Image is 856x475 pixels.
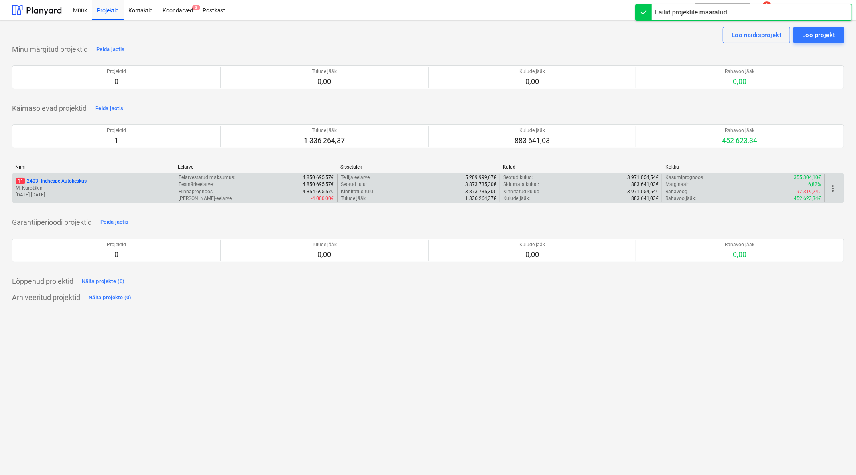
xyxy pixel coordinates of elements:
[665,188,689,195] p: Rahavoog :
[107,77,126,86] p: 0
[514,136,550,145] p: 883 641,03
[725,68,755,75] p: Rahavoo jääk
[107,136,126,145] p: 1
[179,174,235,181] p: Eelarvestatud maksumus :
[304,127,345,134] p: Tulude jääk
[12,45,88,54] p: Minu märgitud projektid
[93,102,125,115] button: Peida jaotis
[631,195,659,202] p: 883 641,03€
[722,136,758,145] p: 452 623,34
[503,188,541,195] p: Kinnitatud kulud :
[341,188,374,195] p: Kinnitatud tulu :
[519,77,545,86] p: 0,00
[794,174,821,181] p: 355 304,10€
[179,195,233,202] p: [PERSON_NAME]-eelarve :
[16,178,172,198] div: 112403 -Inchcape AutokeskusM. Kurotškin[DATE]-[DATE]
[82,277,125,286] div: Näita projekte (0)
[16,178,25,184] span: 11
[312,77,337,86] p: 0,00
[519,241,545,248] p: Kulude jääk
[725,241,755,248] p: Rahavoo jääk
[192,5,200,10] span: 3
[627,174,659,181] p: 3 971 054,54€
[303,174,334,181] p: 4 850 695,57€
[107,127,126,134] p: Projektid
[465,174,496,181] p: 5 209 999,67€
[98,216,130,229] button: Peida jaotis
[341,174,371,181] p: Tellija eelarve :
[793,27,844,43] button: Loo projekt
[178,164,334,170] div: Eelarve
[795,188,821,195] p: -97 319,24€
[303,181,334,188] p: 4 850 695,57€
[107,250,126,259] p: 0
[503,195,530,202] p: Kulude jääk :
[794,195,821,202] p: 452 623,34€
[16,178,87,185] p: 2403 - Inchcape Autokeskus
[465,181,496,188] p: 3 873 735,30€
[12,104,87,113] p: Käimasolevad projektid
[303,188,334,195] p: 4 854 695,57€
[808,181,821,188] p: 6,82%
[311,195,334,202] p: -4 000,00€
[15,164,171,170] div: Nimi
[627,188,659,195] p: 3 971 054,54€
[94,43,126,56] button: Peida jaotis
[312,68,337,75] p: Tulude jääk
[665,164,821,170] div: Kokku
[828,183,838,193] span: more_vert
[465,195,496,202] p: 1 336 264,37€
[96,45,124,54] div: Peida jaotis
[665,181,689,188] p: Marginaal :
[519,250,545,259] p: 0,00
[503,181,539,188] p: Sidumata kulud :
[95,104,123,113] div: Peida jaotis
[341,195,367,202] p: Tulude jääk :
[179,188,214,195] p: Hinnaprognoos :
[16,192,172,198] p: [DATE] - [DATE]
[89,293,132,302] div: Näita projekte (0)
[722,127,758,134] p: Rahavoo jääk
[465,188,496,195] p: 3 873 735,30€
[179,181,214,188] p: Eesmärkeelarve :
[12,277,73,286] p: Lõppenud projektid
[16,185,172,192] p: M. Kurotškin
[503,174,533,181] p: Seotud kulud :
[665,195,696,202] p: Rahavoo jääk :
[340,164,496,170] div: Sissetulek
[107,241,126,248] p: Projektid
[12,293,80,302] p: Arhiveeritud projektid
[503,164,659,170] div: Kulud
[655,8,727,17] div: Failid projektile määratud
[341,181,367,188] p: Seotud tulu :
[802,30,835,40] div: Loo projekt
[723,27,790,43] button: Loo näidisprojekt
[665,174,704,181] p: Kasumiprognoos :
[312,241,337,248] p: Tulude jääk
[87,291,134,304] button: Näita projekte (0)
[732,30,781,40] div: Loo näidisprojekt
[304,136,345,145] p: 1 336 264,37
[725,77,755,86] p: 0,00
[100,218,128,227] div: Peida jaotis
[12,218,92,227] p: Garantiiperioodi projektid
[725,250,755,259] p: 0,00
[631,181,659,188] p: 883 641,03€
[312,250,337,259] p: 0,00
[519,68,545,75] p: Kulude jääk
[80,275,127,288] button: Näita projekte (0)
[107,68,126,75] p: Projektid
[514,127,550,134] p: Kulude jääk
